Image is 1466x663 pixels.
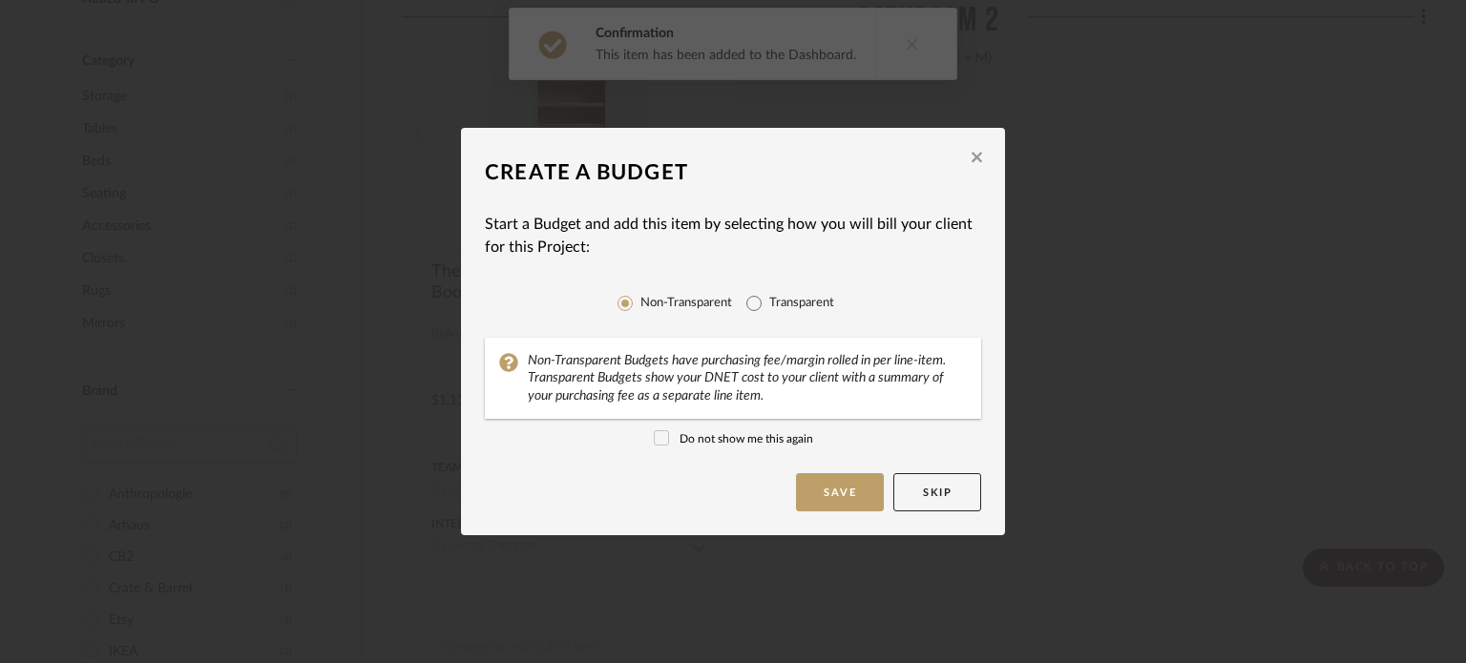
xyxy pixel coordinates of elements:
[796,473,884,511] button: Save
[654,430,813,447] label: Do not show me this again
[485,152,981,194] div: Create a Budget
[769,294,834,313] label: Transparent
[528,352,967,404] div: Non-Transparent Budgets have purchasing fee/margin rolled in per line-item. Transparent Budgets s...
[893,473,981,511] button: Skip
[640,294,732,313] label: Non-Transparent
[485,213,981,259] p: Start a Budget and add this item by selecting how you will bill your client for this Project:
